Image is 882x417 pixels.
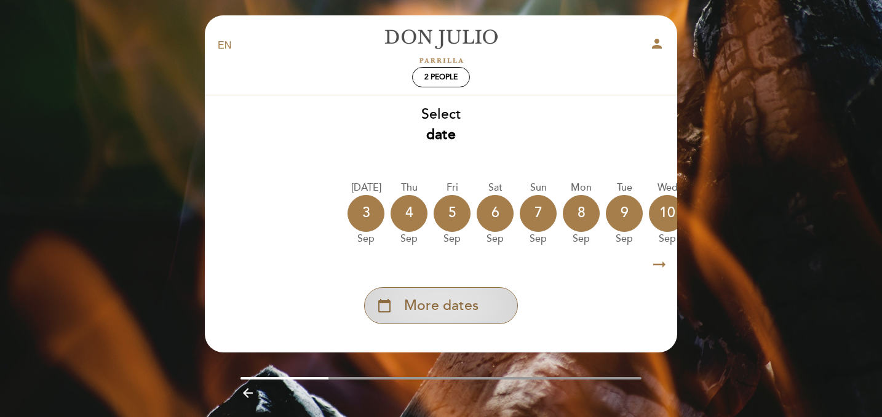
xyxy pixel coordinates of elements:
div: 6 [477,195,514,232]
div: Mon [563,181,600,195]
div: Sep [649,232,686,246]
div: 4 [391,195,427,232]
div: Sep [391,232,427,246]
button: person [650,36,664,55]
div: Sep [434,232,471,246]
span: More dates [404,296,479,316]
b: date [426,126,456,143]
div: Wed [649,181,686,195]
div: [DATE] [348,181,384,195]
div: 5 [434,195,471,232]
div: 8 [563,195,600,232]
div: Sep [477,232,514,246]
div: Sep [606,232,643,246]
div: Sep [348,232,384,246]
div: Sat [477,181,514,195]
a: [PERSON_NAME] [364,29,518,63]
div: Sep [520,232,557,246]
div: 9 [606,195,643,232]
i: calendar_today [377,295,392,316]
div: Sep [563,232,600,246]
span: 2 people [424,73,458,82]
div: 10 [649,195,686,232]
div: Sun [520,181,557,195]
div: 7 [520,195,557,232]
i: arrow_right_alt [650,252,669,278]
div: Fri [434,181,471,195]
i: person [650,36,664,51]
div: Tue [606,181,643,195]
div: Select [204,105,678,145]
div: Thu [391,181,427,195]
div: 3 [348,195,384,232]
i: arrow_backward [240,386,255,400]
